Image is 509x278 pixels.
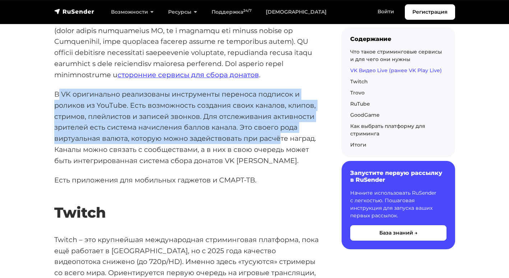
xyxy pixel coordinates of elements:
[350,123,425,137] a: Как выбрать платформу для стриминга
[350,89,365,96] a: Trovo
[350,225,446,241] button: База знаний →
[54,175,319,186] p: Есть приложения для мобильных гаджетов и СМАРТ-ТВ.
[405,4,455,20] a: Регистрация
[54,89,319,166] p: В VK оригинально реализованы инструменты переноса подписок и роликов из YouTube. Есть возможность...
[342,161,455,249] a: Запустите первую рассылку в RuSender Начните использовать RuSender с легкостью. Пошаговая инструк...
[259,5,334,19] a: [DEMOGRAPHIC_DATA]
[204,5,259,19] a: Поддержка24/7
[54,8,94,15] img: RuSender
[54,183,319,221] h2: Twitch
[350,112,380,118] a: GoodGame
[350,67,442,74] a: VK Видео Live (ранее VK Play Live)
[161,5,204,19] a: Ресурсы
[350,78,368,85] a: Twitch
[350,36,446,42] div: Содержание
[350,142,366,148] a: Итоги
[350,101,370,107] a: RuTube
[350,48,442,62] a: Что такое стриминговые сервисы и для чего они нужны
[350,170,446,183] h6: Запустите первую рассылку в RuSender
[117,70,259,79] a: сторонние сервисы для сбора донатов
[350,189,446,219] p: Начните использовать RuSender с легкостью. Пошаговая инструкция для запуска ваших первых рассылок.
[104,5,161,19] a: Возможности
[370,4,401,19] a: Войти
[243,8,251,13] sup: 24/7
